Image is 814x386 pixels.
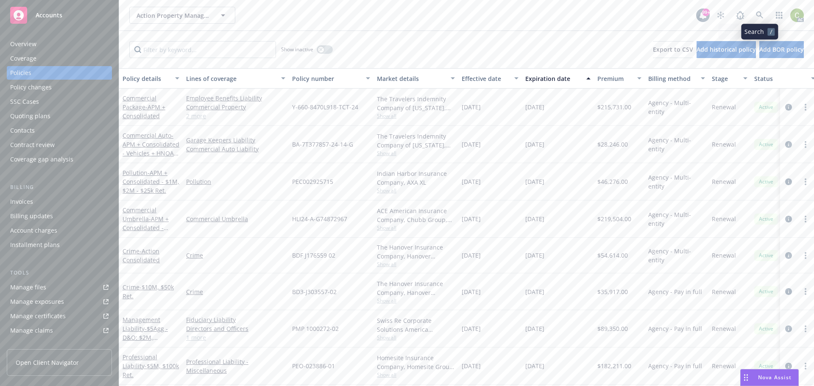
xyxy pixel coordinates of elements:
span: Active [758,141,775,148]
div: Billing [7,183,112,192]
span: Show all [377,150,455,157]
a: Manage files [7,280,112,294]
a: 2 more [186,111,285,120]
span: Show all [377,371,455,378]
span: Active [758,215,775,223]
div: Stage [712,74,738,83]
span: Add BOR policy [759,45,804,53]
span: Agency - Pay in full [648,361,702,370]
span: Renewal [712,251,736,260]
span: [DATE] [462,324,481,333]
a: more [800,286,811,297]
div: Contract review [10,138,55,152]
span: BD3-J303557-02 [292,287,337,296]
span: $215,731.00 [597,103,631,111]
span: $182,211.00 [597,361,631,370]
span: Renewal [712,361,736,370]
a: Employee Benefits Liability [186,94,285,103]
span: Show inactive [281,46,313,53]
a: Installment plans [7,238,112,252]
span: Active [758,362,775,370]
a: Coverage gap analysis [7,153,112,166]
a: Crime [123,283,174,300]
span: Show all [377,297,455,304]
img: photo [790,8,804,22]
span: PMP 1000272-02 [292,324,339,333]
span: PEO-023886-01 [292,361,335,370]
span: [DATE] [462,287,481,296]
a: more [800,361,811,371]
span: Active [758,325,775,333]
span: Action Property Management Inc. [137,11,210,20]
span: Active [758,178,775,186]
a: Pollution [186,177,285,186]
div: The Hanover Insurance Company, Hanover Insurance Group, RT Specialty Insurance Services, LLC (RSG... [377,279,455,297]
span: Renewal [712,324,736,333]
div: Lines of coverage [186,74,276,83]
span: - $5Agg - D&O: $2M, $100[PERSON_NAME]. EPLI: $2M, $250k FID: $1M, $5k Ret. [123,325,178,368]
span: Y-660-8470L918-TCT-24 [292,103,358,111]
a: more [800,324,811,334]
a: Crime [123,247,160,264]
div: Billing updates [10,209,53,223]
a: SSC Cases [7,95,112,108]
span: $219,504.00 [597,214,631,223]
span: Accounts [36,12,62,19]
div: The Travelers Indemnity Company of [US_STATE], Travelers Insurance [377,132,455,150]
div: Drag to move [741,369,751,386]
a: circleInformation [783,250,794,261]
a: Stop snowing [712,7,729,24]
span: Renewal [712,287,736,296]
a: more [800,177,811,187]
input: Filter by keyword... [129,41,276,58]
a: more [800,102,811,112]
a: Account charges [7,224,112,237]
div: Contacts [10,124,35,137]
div: Policy details [123,74,170,83]
div: Billing method [648,74,696,83]
span: [DATE] [525,361,544,370]
span: - APM + Consolidated - $1M, $2M - $25k Ret. [123,169,179,194]
div: Tools [7,269,112,277]
div: Manage certificates [10,309,66,323]
div: Premium [597,74,632,83]
span: [DATE] [525,324,544,333]
div: Overview [10,37,36,51]
span: Show all [377,187,455,194]
div: SSC Cases [10,95,39,108]
button: Policy number [289,68,374,89]
span: $28,246.00 [597,140,628,149]
span: $54,614.00 [597,251,628,260]
div: Status [754,74,806,83]
span: Renewal [712,214,736,223]
div: Homesite Insurance Company, Homesite Group Incorporated, RT Specialty Insurance Services, LLC (RS... [377,353,455,371]
a: circleInformation [783,177,794,187]
span: Export to CSV [653,45,693,53]
div: Manage files [10,280,46,294]
div: Market details [377,74,446,83]
a: Garage Keepers Liability [186,136,285,144]
a: Crime [186,287,285,296]
button: Expiration date [522,68,594,89]
div: Policy number [292,74,361,83]
span: Agency - Multi-entity [648,173,705,191]
div: Coverage gap analysis [10,153,73,166]
a: circleInformation [783,214,794,224]
div: Installment plans [10,238,60,252]
a: circleInformation [783,102,794,112]
a: Commercial Auto [123,131,179,166]
span: Renewal [712,103,736,111]
a: Pollution [123,169,179,194]
button: Policy details [119,68,183,89]
span: Nova Assist [758,374,792,381]
button: Billing method [645,68,708,89]
a: Contract review [7,138,112,152]
span: [DATE] [525,140,544,149]
button: Add BOR policy [759,41,804,58]
button: Lines of coverage [183,68,289,89]
span: BA-7T377857-24-14-G [292,140,353,149]
div: Manage exposures [10,295,64,308]
a: Manage certificates [7,309,112,323]
a: Manage exposures [7,295,112,308]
